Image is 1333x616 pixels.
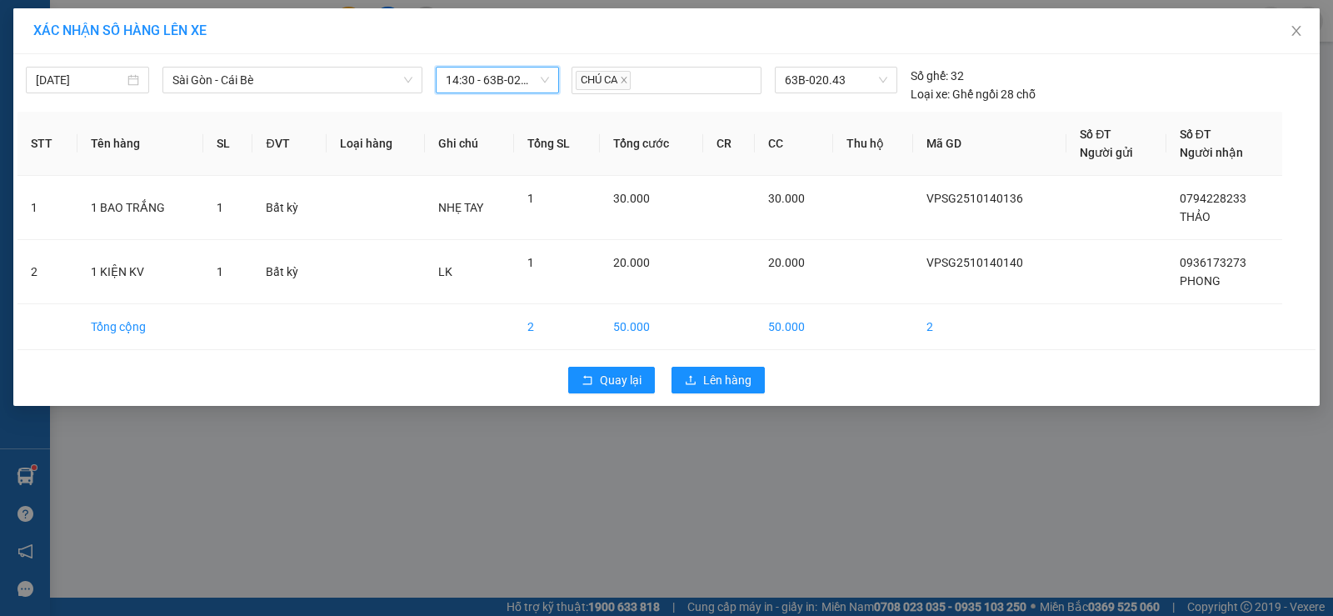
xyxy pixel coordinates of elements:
[703,371,751,389] span: Lên hàng
[1180,192,1246,205] span: 0794228233
[527,256,534,269] span: 1
[33,23,207,38] span: XÁC NHẬN SỐ HÀNG LÊN XE
[77,112,203,176] th: Tên hàng
[703,112,755,176] th: CR
[425,112,514,176] th: Ghi chú
[911,67,948,85] span: Số ghế:
[768,256,805,269] span: 20.000
[77,176,203,240] td: 1 BAO TRẮNG
[77,240,203,304] td: 1 KIỆN KV
[77,304,203,350] td: Tổng cộng
[17,176,77,240] td: 1
[203,112,253,176] th: SL
[527,192,534,205] span: 1
[911,67,964,85] div: 32
[576,71,631,90] span: CHÚ CA
[1080,128,1111,141] span: Số ĐT
[446,68,549,93] span: 14:30 - 63B-020.43
[911,85,950,103] span: Loại xe:
[514,304,600,350] td: 2
[911,85,1036,103] div: Ghế ngồi 28 chỗ
[172,68,412,93] span: Sài Gòn - Cái Bè
[671,367,765,393] button: uploadLên hàng
[1180,146,1243,159] span: Người nhận
[755,112,834,176] th: CC
[913,304,1066,350] td: 2
[1180,210,1211,223] span: THẢO
[252,176,326,240] td: Bất kỳ
[217,265,223,278] span: 1
[1080,146,1133,159] span: Người gửi
[327,112,425,176] th: Loại hàng
[1180,274,1221,288] span: PHONG
[438,265,452,278] span: LK
[1180,256,1246,269] span: 0936173273
[36,71,124,89] input: 14/10/2025
[1273,8,1320,55] button: Close
[926,256,1023,269] span: VPSG2510140140
[785,68,887,93] span: 63B-020.43
[217,201,223,214] span: 1
[755,304,834,350] td: 50.000
[926,192,1023,205] span: VPSG2510140136
[1290,24,1303,38] span: close
[568,367,655,393] button: rollbackQuay lại
[913,112,1066,176] th: Mã GD
[17,240,77,304] td: 2
[582,374,593,388] span: rollback
[833,112,913,176] th: Thu hộ
[620,76,628,84] span: close
[514,112,600,176] th: Tổng SL
[600,371,642,389] span: Quay lại
[768,192,805,205] span: 30.000
[403,75,413,85] span: down
[600,112,702,176] th: Tổng cước
[252,240,326,304] td: Bất kỳ
[613,256,650,269] span: 20.000
[1180,128,1211,141] span: Số ĐT
[438,201,483,214] span: NHẸ TAY
[613,192,650,205] span: 30.000
[252,112,326,176] th: ĐVT
[600,304,702,350] td: 50.000
[685,374,696,388] span: upload
[17,112,77,176] th: STT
